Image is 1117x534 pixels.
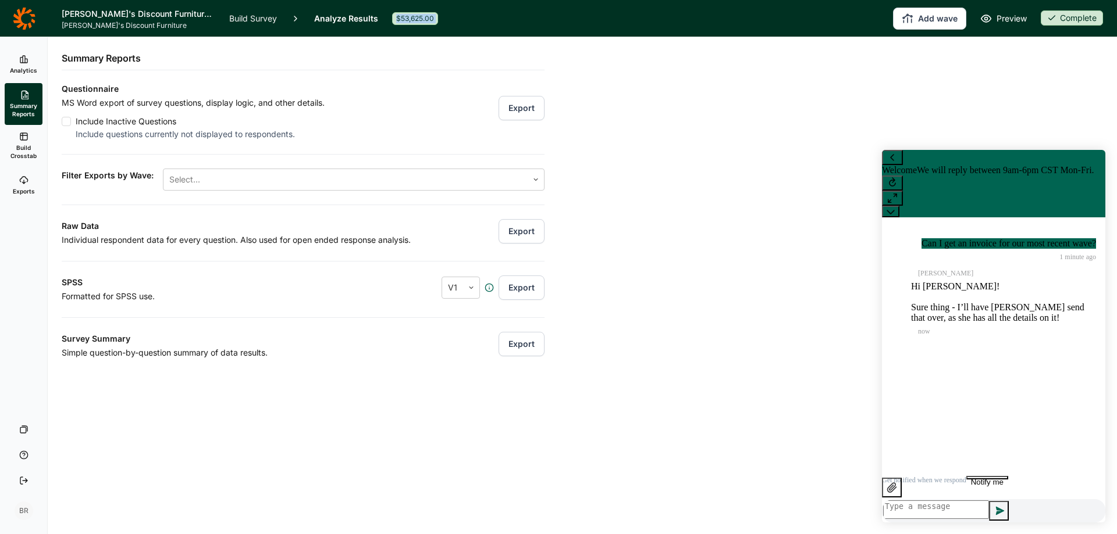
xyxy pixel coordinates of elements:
[5,46,42,83] a: Analytics
[62,233,458,247] p: Individual respondent data for every question. Also used for open ended response analysis.
[997,12,1027,26] span: Preview
[62,346,472,360] p: Simple question-by-question summary of data results.
[76,114,325,128] div: Include Inactive Questions
[1041,10,1103,27] button: Complete
[893,8,966,30] button: Add wave
[9,102,38,118] span: Summary Reports
[10,66,37,74] span: Analytics
[870,138,1117,534] iframe: Front Chat
[62,82,545,96] h3: Questionnaire
[5,167,42,204] a: Exports
[62,21,215,30] span: [PERSON_NAME]'s Discount Furniture
[392,12,438,25] div: $53,625.00
[62,96,325,110] p: MS Word export of survey questions, display logic, and other details.
[62,289,379,303] p: Formatted for SPSS use.
[62,169,154,191] span: Filter Exports by Wave:
[76,128,325,140] div: Include questions currently not displayed to respondents.
[62,51,141,65] h2: Summary Reports
[62,275,379,289] h3: SPSS
[5,83,42,125] a: Summary Reports
[62,219,458,233] h3: Raw Data
[980,12,1027,26] a: Preview
[9,144,38,160] span: Build Crosstab
[499,219,545,243] button: Export
[5,125,42,167] a: Build Crosstab
[499,96,545,120] button: Export
[62,7,215,21] h1: [PERSON_NAME]'s Discount Furniture Ad & Brand Tracking
[1041,10,1103,26] div: Complete
[62,332,472,346] h3: Survey Summary
[499,332,545,356] button: Export
[13,187,35,195] span: Exports
[15,501,33,520] div: BR
[499,275,545,300] button: Export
